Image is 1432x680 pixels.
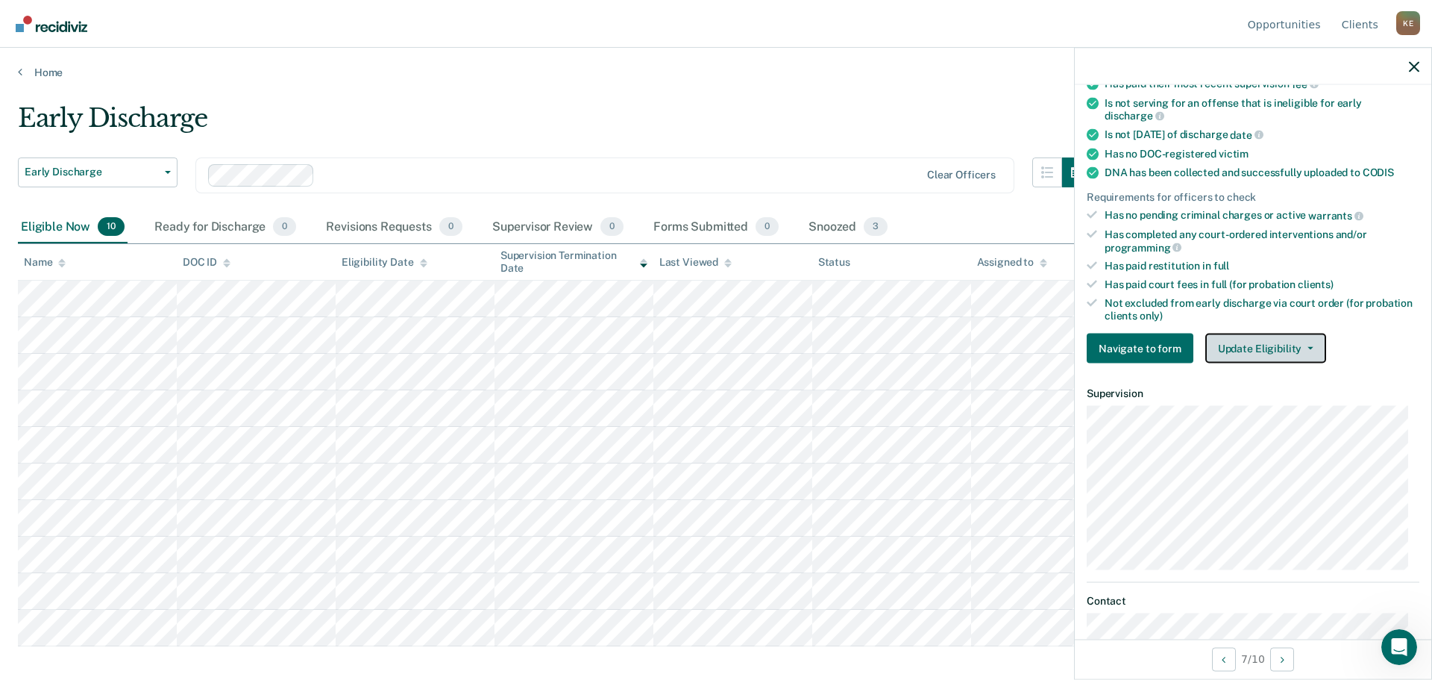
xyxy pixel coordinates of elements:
[1087,190,1419,203] div: Requirements for officers to check
[1105,96,1419,122] div: Is not serving for an offense that is ineligible for early
[1298,278,1334,290] span: clients)
[25,166,159,178] span: Early Discharge
[342,256,427,269] div: Eligibility Date
[1396,11,1420,35] div: K E
[18,211,128,244] div: Eligible Now
[98,217,125,237] span: 10
[756,217,779,237] span: 0
[1087,595,1419,608] dt: Contact
[1105,128,1419,141] div: Is not [DATE] of discharge
[183,256,230,269] div: DOC ID
[1205,334,1326,364] button: Update Eligibility
[18,66,1414,79] a: Home
[927,169,996,181] div: Clear officers
[1270,647,1294,671] button: Next Opportunity
[439,217,462,237] span: 0
[805,211,891,244] div: Snoozed
[323,211,465,244] div: Revisions Requests
[151,211,299,244] div: Ready for Discharge
[818,256,850,269] div: Status
[600,217,624,237] span: 0
[1075,639,1431,679] div: 7 / 10
[659,256,732,269] div: Last Viewed
[1396,11,1420,35] button: Profile dropdown button
[1105,110,1164,122] span: discharge
[864,217,888,237] span: 3
[1219,147,1249,159] span: victim
[1213,260,1229,272] span: full
[16,16,87,32] img: Recidiviz
[1087,387,1419,400] dt: Supervision
[500,249,647,275] div: Supervision Termination Date
[1105,228,1419,253] div: Has completed any court-ordered interventions and/or
[1105,147,1419,160] div: Has no DOC-registered
[1087,334,1193,364] button: Navigate to form
[1105,296,1419,322] div: Not excluded from early discharge via court order (for probation clients
[1105,278,1419,291] div: Has paid court fees in full (for probation
[1363,166,1394,178] span: CODIS
[1105,166,1419,178] div: DNA has been collected and successfully uploaded to
[1230,128,1263,140] span: date
[1105,241,1181,253] span: programming
[1105,260,1419,272] div: Has paid restitution in
[273,217,296,237] span: 0
[1105,209,1419,222] div: Has no pending criminal charges or active
[1381,629,1417,665] iframe: Intercom live chat
[650,211,782,244] div: Forms Submitted
[1087,334,1199,364] a: Navigate to form link
[1212,647,1236,671] button: Previous Opportunity
[24,256,66,269] div: Name
[489,211,627,244] div: Supervisor Review
[18,103,1092,146] div: Early Discharge
[1140,309,1163,321] span: only)
[977,256,1047,269] div: Assigned to
[1308,210,1363,222] span: warrants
